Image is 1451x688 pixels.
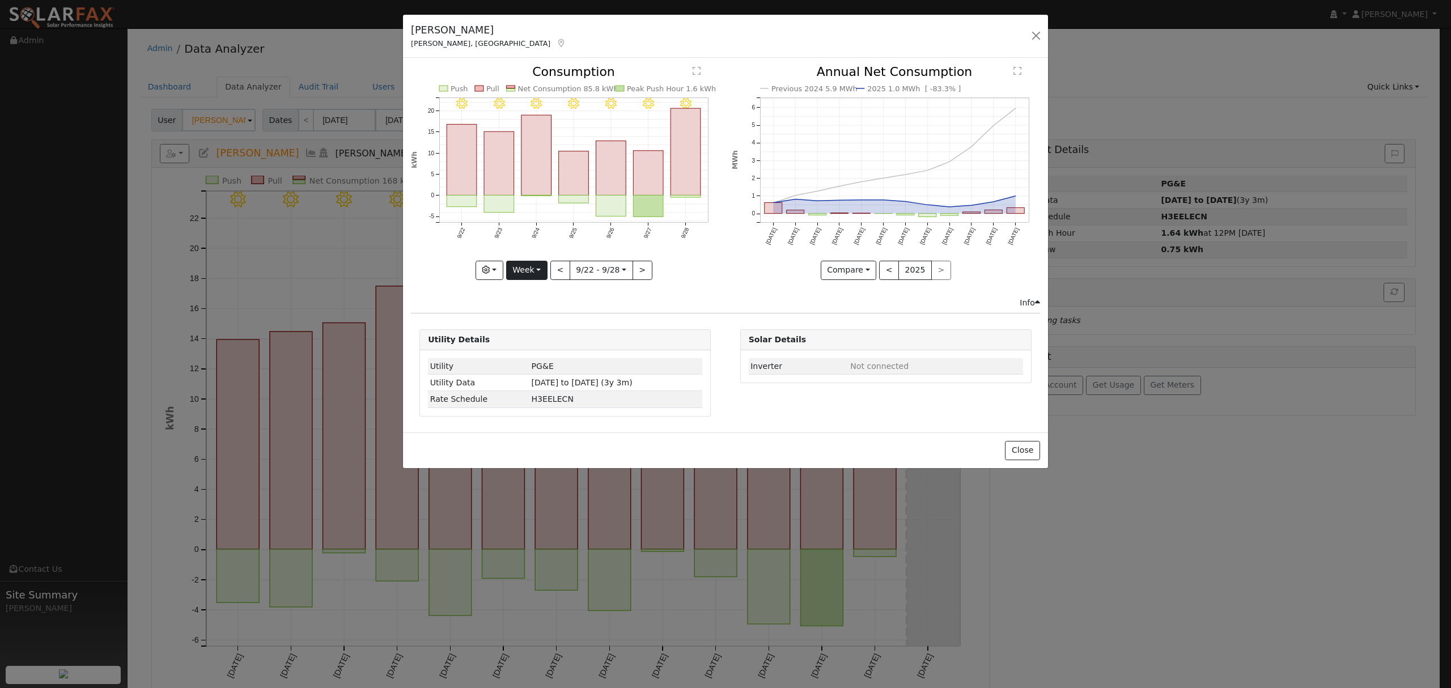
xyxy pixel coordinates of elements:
text: Pull [486,84,499,93]
text: 9/27 [643,227,653,240]
rect: onclick="" [671,109,701,196]
span: ID: 14631225, authorized: 07/13/24 [532,362,554,371]
span: ID: null, authorized: None [850,362,909,371]
text: 15 [428,129,435,135]
text: -5 [429,214,434,220]
rect: onclick="" [447,125,477,196]
text: 9/22 [456,227,466,240]
rect: onclick="" [559,196,589,203]
span: [PERSON_NAME], [GEOGRAPHIC_DATA] [411,39,550,48]
i: 9/24 - Clear [531,98,542,109]
strong: Solar Details [749,335,806,344]
td: Inverter [749,358,848,375]
h5: [PERSON_NAME] [411,23,566,37]
rect: onclick="" [521,115,551,195]
rect: onclick="" [634,151,664,196]
text: 5 [431,171,435,177]
rect: onclick="" [484,132,514,196]
rect: onclick="" [484,196,514,213]
div: Info [1020,297,1040,309]
button: 9/22 - 9/28 [570,261,633,280]
i: 9/28 - Clear [680,98,691,109]
rect: onclick="" [596,196,626,216]
text: Push [451,84,468,93]
td: Rate Schedule [428,391,529,407]
text: 20 [428,108,435,114]
rect: onclick="" [634,196,664,217]
span: S [532,394,574,404]
text: 9/25 [568,227,578,240]
a: Map [556,39,566,48]
button: Week [506,261,548,280]
text: 9/24 [531,227,541,240]
rect: onclick="" [559,151,589,196]
text: 9/23 [493,227,503,240]
text: Peak Push Hour 1.6 kWh [627,84,716,93]
i: 9/25 - Clear [568,98,579,109]
rect: onclick="" [596,141,626,196]
rect: onclick="" [671,196,701,198]
text: Net Consumption 85.8 kWh [518,84,618,93]
td: Utility [428,358,529,375]
button: Close [1005,441,1040,460]
i: 9/27 - Clear [643,98,654,109]
button: < [550,261,570,280]
rect: onclick="" [447,196,477,207]
text: 9/28 [680,227,690,240]
span: [DATE] to [DATE] (3y 3m) [532,378,633,387]
button: > [633,261,652,280]
i: 9/26 - Clear [605,98,617,109]
text: kWh [410,152,418,169]
strong: Utility Details [428,335,490,344]
text: Consumption [532,65,615,79]
text: 10 [428,150,435,156]
text: 9/26 [605,227,616,240]
text: 0 [431,193,435,199]
td: Utility Data [428,375,529,391]
text:  [693,66,701,75]
i: 9/23 - Clear [494,98,505,109]
i: 9/22 - MostlyClear [456,98,468,109]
